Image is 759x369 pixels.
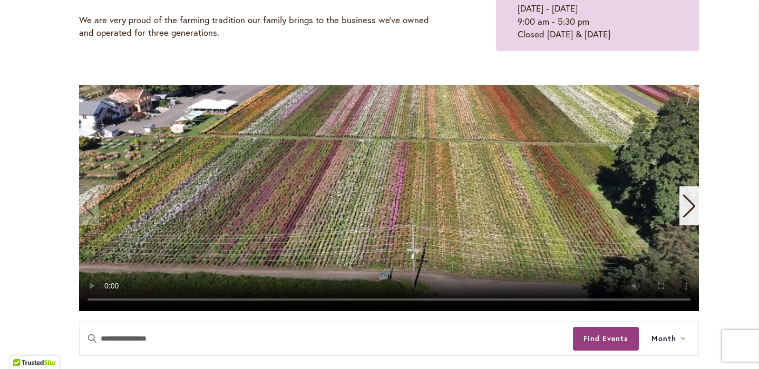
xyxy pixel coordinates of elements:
[573,327,639,351] button: Find Events
[651,333,676,345] span: Month
[79,14,443,39] p: We are very proud of the farming tradition our family brings to the business we've owned and oper...
[518,2,677,41] p: [DATE] - [DATE] 9:00 am - 5:30 pm Closed [DATE] & [DATE]
[8,332,37,361] iframe: Launch Accessibility Center
[80,322,573,355] input: Enter Keyword. Search for events by Keyword.
[639,322,698,355] button: Month
[79,85,699,311] swiper-slide: 1 / 11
